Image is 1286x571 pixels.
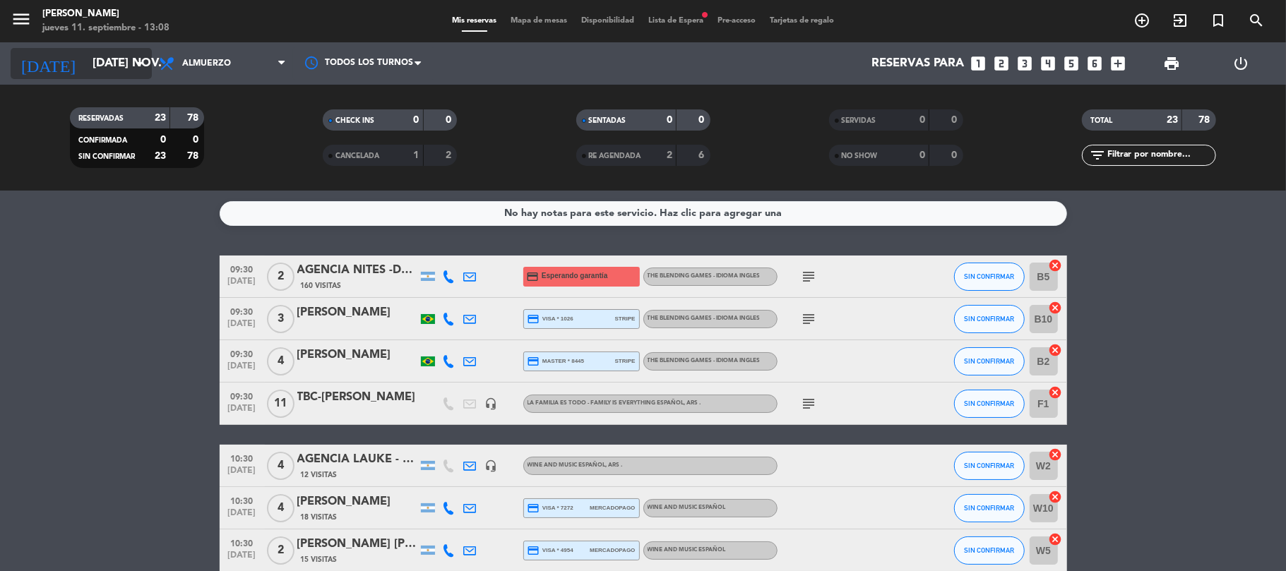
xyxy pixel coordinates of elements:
[964,272,1014,280] span: SIN CONFIRMAR
[193,135,201,145] strong: 0
[590,503,635,512] span: mercadopago
[1039,54,1057,73] i: looks_4
[267,347,294,375] span: 4
[1198,115,1213,125] strong: 78
[414,115,419,125] strong: 0
[131,55,148,72] i: arrow_drop_down
[225,387,260,404] span: 09:30
[606,462,623,468] span: , ARS .
[528,502,540,515] i: credit_card
[701,11,709,19] span: fiber_manual_record
[964,315,1014,323] span: SIN CONFIRMAR
[1049,258,1063,272] i: cancel
[528,502,573,515] span: visa * 7272
[1109,54,1127,73] i: add_box
[954,452,1025,480] button: SIN CONFIRMAR
[1089,147,1106,164] i: filter_list
[919,150,925,160] strong: 0
[1049,385,1063,399] i: cancel
[951,150,960,160] strong: 0
[160,135,166,145] strong: 0
[187,151,201,161] strong: 78
[42,7,169,21] div: [PERSON_NAME]
[964,504,1014,512] span: SIN CONFIRMAR
[842,152,878,160] span: NO SHOW
[225,492,260,508] span: 10:30
[297,535,417,553] div: [PERSON_NAME] [PERSON_NAME]
[78,137,127,144] span: CONFIRMADA
[528,313,573,325] span: visa * 1026
[445,17,504,25] span: Mis reservas
[992,54,1011,73] i: looks_two
[297,261,417,280] div: AGENCIA NITES -Deltomme [PERSON_NAME]
[801,395,818,412] i: subject
[528,462,623,468] span: Wine and Music Español
[954,536,1025,565] button: SIN CONFIRMAR
[155,113,166,123] strong: 23
[615,356,636,366] span: stripe
[1049,532,1063,546] i: cancel
[763,17,841,25] span: Tarjetas de regalo
[589,117,626,124] span: SENTADAS
[710,17,763,25] span: Pre-acceso
[267,494,294,522] span: 4
[698,150,707,160] strong: 6
[954,305,1025,333] button: SIN CONFIRMAR
[297,303,417,322] div: [PERSON_NAME]
[648,547,726,553] span: Wine and Music Español
[954,494,1025,522] button: SIN CONFIRMAR
[528,355,585,368] span: master * 8445
[267,263,294,291] span: 2
[527,270,540,283] i: credit_card
[225,345,260,361] span: 09:30
[42,21,169,35] div: jueves 11. septiembre - 13:08
[1167,115,1178,125] strong: 23
[225,450,260,466] span: 10:30
[641,17,710,25] span: Lista de Espera
[225,508,260,524] span: [DATE]
[225,361,260,378] span: [DATE]
[225,551,260,567] span: [DATE]
[297,450,417,469] div: AGENCIA LAUKE - [PERSON_NAME]
[225,534,260,551] span: 10:30
[1248,12,1265,29] i: search
[801,268,818,285] i: subject
[954,263,1025,291] button: SIN CONFIRMAR
[1049,447,1063,462] i: cancel
[155,151,166,161] strong: 23
[301,554,338,565] span: 15 Visitas
[297,346,417,364] div: [PERSON_NAME]
[1090,117,1112,124] span: TOTAL
[187,113,201,123] strong: 78
[528,355,540,368] i: credit_card
[11,8,32,30] i: menu
[11,8,32,35] button: menu
[297,388,417,407] div: TBC-[PERSON_NAME]
[1106,148,1215,163] input: Filtrar por nombre...
[964,546,1014,554] span: SIN CONFIRMAR
[615,314,636,323] span: stripe
[414,150,419,160] strong: 1
[267,390,294,418] span: 11
[528,544,540,557] i: credit_card
[954,347,1025,375] button: SIN CONFIRMAR
[1206,42,1275,85] div: LOG OUT
[78,153,135,160] span: SIN CONFIRMAR
[1133,12,1150,29] i: add_circle_outline
[504,205,782,222] div: No hay notas para este servicio. Haz clic para agregar una
[78,115,124,122] span: RESERVADAS
[648,505,726,510] span: Wine and Music Español
[446,150,454,160] strong: 2
[871,57,964,71] span: Reservas para
[698,115,707,125] strong: 0
[446,115,454,125] strong: 0
[485,397,498,410] i: headset_mic
[1210,12,1227,29] i: turned_in_not
[267,536,294,565] span: 2
[648,358,761,363] span: The Blending Games - Idioma Ingles
[589,152,641,160] span: RE AGENDADA
[225,319,260,335] span: [DATE]
[225,260,260,277] span: 09:30
[667,115,672,125] strong: 0
[225,303,260,319] span: 09:30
